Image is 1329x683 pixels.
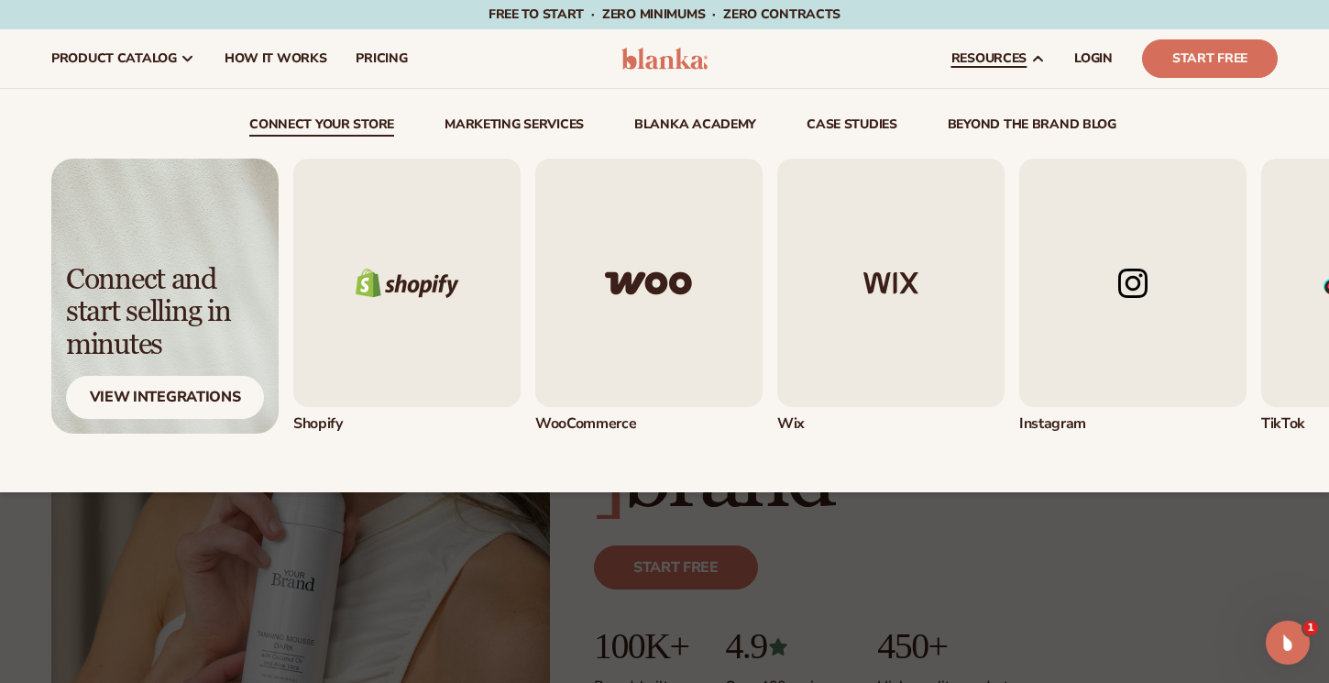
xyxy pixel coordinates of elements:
[293,414,521,434] div: Shopify
[445,118,584,137] a: Marketing services
[1060,29,1127,88] a: LOGIN
[489,6,840,23] span: Free to start · ZERO minimums · ZERO contracts
[951,51,1027,66] span: resources
[535,159,763,434] a: Woo commerce logo. WooCommerce
[225,51,327,66] span: How It Works
[356,51,407,66] span: pricing
[293,159,521,407] img: Shopify logo.
[777,159,1005,434] a: Wix logo. Wix
[777,414,1005,434] div: Wix
[341,29,422,88] a: pricing
[51,51,177,66] span: product catalog
[948,118,1116,137] a: beyond the brand blog
[1303,621,1318,635] span: 1
[1019,159,1247,434] div: 4 / 5
[66,264,264,361] div: Connect and start selling in minutes
[37,29,210,88] a: product catalog
[1019,159,1247,407] img: Instagram logo.
[535,159,763,434] div: 2 / 5
[1019,159,1247,434] a: Instagram logo. Instagram
[621,48,708,70] img: logo
[293,159,521,434] a: Shopify logo. Shopify
[535,159,763,407] img: Woo commerce logo.
[937,29,1060,88] a: resources
[634,118,756,137] a: Blanka Academy
[210,29,342,88] a: How It Works
[66,376,264,419] div: View Integrations
[1074,51,1113,66] span: LOGIN
[777,159,1005,434] div: 3 / 5
[1142,39,1278,78] a: Start Free
[293,159,521,434] div: 1 / 5
[1266,621,1310,665] iframe: Intercom live chat
[535,414,763,434] div: WooCommerce
[807,118,897,137] a: case studies
[1019,414,1247,434] div: Instagram
[249,118,394,137] a: connect your store
[51,159,279,434] img: Light background with shadow.
[777,159,1005,407] img: Wix logo.
[51,159,279,434] a: Light background with shadow. Connect and start selling in minutes View Integrations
